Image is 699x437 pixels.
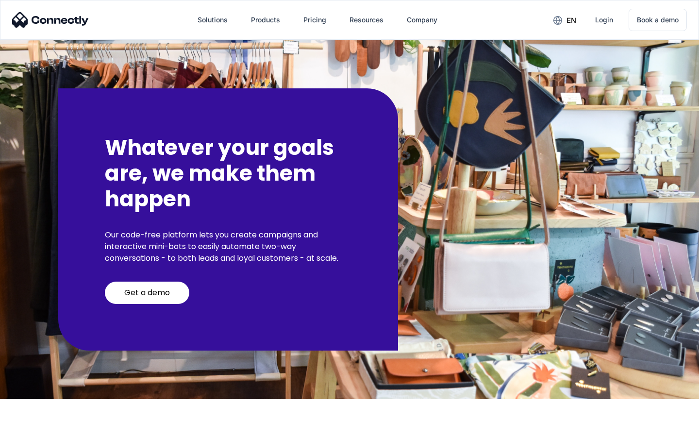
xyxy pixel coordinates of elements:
[12,12,89,28] img: Connectly Logo
[407,13,437,27] div: Company
[566,14,576,27] div: en
[19,420,58,434] ul: Language list
[105,135,351,212] h2: Whatever your goals are, we make them happen
[296,8,334,32] a: Pricing
[10,420,58,434] aside: Language selected: English
[124,288,170,298] div: Get a demo
[629,9,687,31] a: Book a demo
[595,13,613,27] div: Login
[105,282,189,304] a: Get a demo
[251,13,280,27] div: Products
[349,13,383,27] div: Resources
[105,229,351,264] p: Our code-free platform lets you create campaigns and interactive mini-bots to easily automate two...
[587,8,621,32] a: Login
[198,13,228,27] div: Solutions
[303,13,326,27] div: Pricing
